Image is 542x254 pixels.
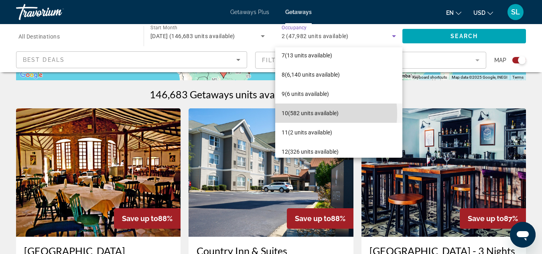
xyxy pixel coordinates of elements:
span: 12 (326 units available) [282,147,339,156]
span: 11 (2 units available) [282,128,332,137]
span: 8 (6,140 units available) [282,70,340,79]
span: 9 (6 units available) [282,89,329,99]
span: 7 (13 units available) [282,51,332,60]
span: 10 (582 units available) [282,108,339,118]
iframe: Button to launch messaging window [510,222,536,248]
